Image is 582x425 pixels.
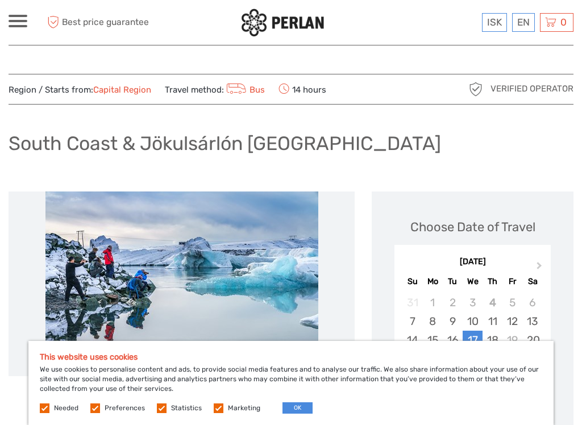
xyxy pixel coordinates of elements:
[40,352,542,362] h5: This website uses cookies
[410,218,535,236] div: Choose Date of Travel
[423,274,443,289] div: Mo
[502,274,522,289] div: Fr
[423,293,443,312] div: Not available Monday, September 1st, 2025
[502,293,522,312] div: Not available Friday, September 5th, 2025
[463,293,483,312] div: Not available Wednesday, September 3rd, 2025
[559,16,568,28] span: 0
[9,84,151,96] span: Region / Starts from:
[9,5,43,39] button: Open LiveChat chat widget
[28,341,554,425] div: We use cookies to personalise content and ads, to provide social media features and to analyse ou...
[443,331,463,349] div: Choose Tuesday, September 16th, 2025
[502,331,522,349] div: Not available Friday, September 19th, 2025
[490,83,573,95] span: Verified Operator
[402,331,422,349] div: Choose Sunday, September 14th, 2025
[522,274,542,289] div: Sa
[483,274,502,289] div: Th
[394,256,551,268] div: [DATE]
[531,259,550,277] button: Next Month
[105,403,145,413] label: Preferences
[171,403,202,413] label: Statistics
[242,9,324,36] img: 288-6a22670a-0f57-43d8-a107-52fbc9b92f2c_logo_small.jpg
[463,312,483,331] div: Choose Wednesday, September 10th, 2025
[502,312,522,331] div: Choose Friday, September 12th, 2025
[402,312,422,331] div: Choose Sunday, September 7th, 2025
[487,16,502,28] span: ISK
[45,191,318,373] img: 78518117ddc0439cb4efc68decae32cf_main_slider.jpg
[224,85,265,95] a: Bus
[483,293,502,312] div: Not available Thursday, September 4th, 2025
[402,274,422,289] div: Su
[443,312,463,331] div: Choose Tuesday, September 9th, 2025
[522,293,542,312] div: Not available Saturday, September 6th, 2025
[278,81,326,97] span: 14 hours
[463,274,483,289] div: We
[54,403,78,413] label: Needed
[522,331,542,349] div: Choose Saturday, September 20th, 2025
[443,274,463,289] div: Tu
[512,13,535,32] div: EN
[483,312,502,331] div: Choose Thursday, September 11th, 2025
[522,312,542,331] div: Choose Saturday, September 13th, 2025
[93,85,151,95] a: Capital Region
[467,80,485,98] img: verified_operator_grey_128.png
[228,403,260,413] label: Marketing
[398,293,547,406] div: month 2025-09
[443,293,463,312] div: Not available Tuesday, September 2nd, 2025
[463,331,483,349] div: Choose Wednesday, September 17th, 2025
[282,402,313,414] button: OK
[483,331,502,349] div: Choose Thursday, September 18th, 2025
[423,331,443,349] div: Choose Monday, September 15th, 2025
[9,132,441,155] h1: South Coast & Jökulsárlón [GEOGRAPHIC_DATA]
[44,13,150,32] span: Best price guarantee
[402,293,422,312] div: Not available Sunday, August 31st, 2025
[423,312,443,331] div: Choose Monday, September 8th, 2025
[165,81,265,97] span: Travel method:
